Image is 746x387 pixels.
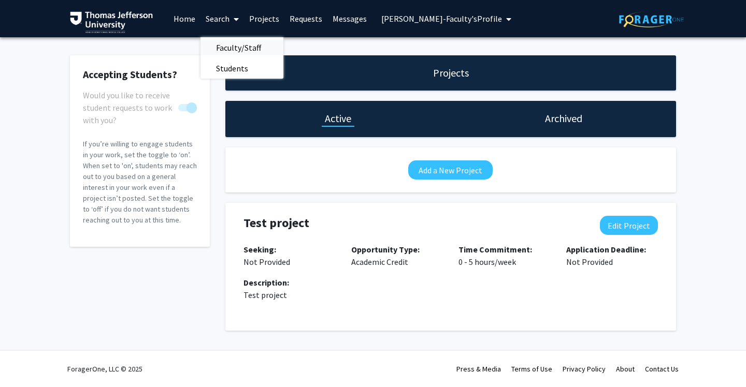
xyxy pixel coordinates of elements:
[67,351,142,387] div: ForagerOne, LLC © 2025
[619,11,684,27] img: ForagerOne Logo
[616,364,635,374] a: About
[458,244,532,255] b: Time Commitment:
[408,160,493,180] button: Add a New Project
[645,364,679,374] a: Contact Us
[284,1,327,37] a: Requests
[458,243,551,268] p: 0 - 5 hours/week
[200,40,283,55] a: Faculty/Staff
[200,61,283,76] a: Students
[200,58,264,79] span: Students
[243,244,276,255] b: Seeking:
[83,89,174,126] span: Would you like to receive student requests to work with you?
[243,276,658,289] div: Description:
[600,216,658,235] button: Edit Project
[244,1,284,37] a: Projects
[327,1,372,37] a: Messages
[243,243,336,268] p: Not Provided
[83,68,197,81] h2: Accepting Students?
[243,289,658,301] p: Test project
[200,1,244,37] a: Search
[70,11,153,33] img: Thomas Jefferson University Logo
[545,111,582,126] h1: Archived
[8,340,44,379] iframe: Chat
[566,243,658,268] p: Not Provided
[351,243,443,268] p: Academic Credit
[433,66,469,80] h1: Projects
[456,364,501,374] a: Press & Media
[325,111,351,126] h1: Active
[511,364,552,374] a: Terms of Use
[243,216,583,231] h4: Test project
[83,89,197,114] div: You cannot turn this off while you have active projects.
[563,364,606,374] a: Privacy Policy
[200,37,277,58] span: Faculty/Staff
[83,139,197,226] p: If you’re willing to engage students in your work, set the toggle to ‘on’. When set to 'on', stud...
[566,244,646,255] b: Application Deadline:
[168,1,200,37] a: Home
[381,13,502,24] span: [PERSON_NAME]-Faculty's Profile
[351,244,420,255] b: Opportunity Type:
